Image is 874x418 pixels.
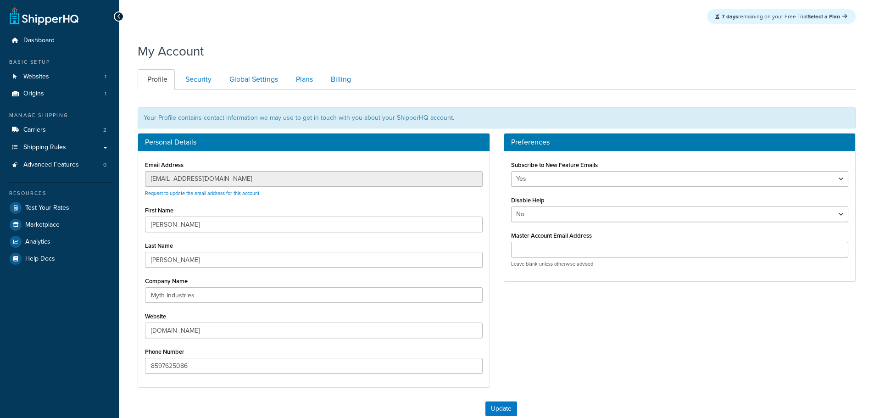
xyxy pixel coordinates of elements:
div: remaining on your Free Trial [707,9,856,24]
div: Resources [7,189,112,197]
a: Analytics [7,234,112,250]
label: Last Name [145,242,173,249]
a: Marketplace [7,217,112,233]
span: 2 [103,126,106,134]
div: Your Profile contains contact information we may use to get in touch with you about your ShipperH... [138,107,856,128]
a: Billing [321,69,358,90]
a: Websites 1 [7,68,112,85]
label: Company Name [145,278,188,284]
a: Plans [286,69,320,90]
a: Carriers 2 [7,122,112,139]
label: Subscribe to New Feature Emails [511,162,598,168]
span: 1 [105,73,106,81]
button: Update [485,401,517,416]
div: Manage Shipping [7,111,112,119]
span: Help Docs [25,255,55,263]
a: Origins 1 [7,85,112,102]
p: Leave blank unless otherwise advised [511,261,849,268]
li: Carriers [7,122,112,139]
span: 1 [105,90,106,98]
a: Request to update the email address for this account [145,189,259,197]
span: Analytics [25,238,50,246]
span: Shipping Rules [23,144,66,151]
label: Disable Help [511,197,545,204]
a: Dashboard [7,32,112,49]
span: 0 [103,161,106,169]
a: Select a Plan [807,12,847,21]
h3: Personal Details [145,138,483,146]
h3: Preferences [511,138,849,146]
label: Website [145,313,166,320]
li: Advanced Features [7,156,112,173]
span: Dashboard [23,37,55,45]
span: Marketplace [25,221,60,229]
div: Basic Setup [7,58,112,66]
a: Profile [138,69,175,90]
span: Websites [23,73,49,81]
li: Websites [7,68,112,85]
h1: My Account [138,42,204,60]
a: Shipping Rules [7,139,112,156]
a: Test Your Rates [7,200,112,216]
label: First Name [145,207,173,214]
a: Advanced Features 0 [7,156,112,173]
a: ShipperHQ Home [10,7,78,25]
span: Test Your Rates [25,204,69,212]
a: Global Settings [220,69,285,90]
strong: 7 days [722,12,738,21]
span: Carriers [23,126,46,134]
span: Advanced Features [23,161,79,169]
li: Origins [7,85,112,102]
span: Origins [23,90,44,98]
label: Phone Number [145,348,184,355]
label: Master Account Email Address [511,232,592,239]
a: Help Docs [7,251,112,267]
label: Email Address [145,162,184,168]
a: Security [176,69,219,90]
